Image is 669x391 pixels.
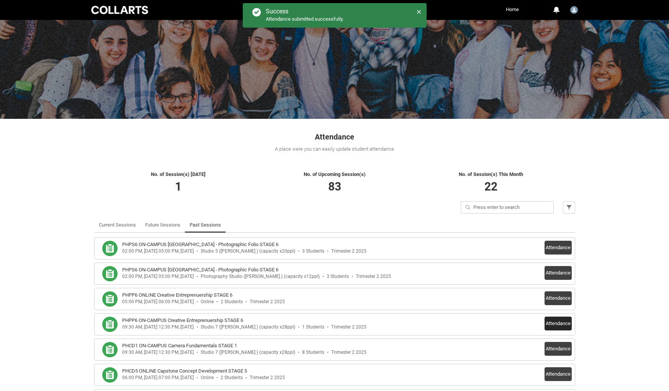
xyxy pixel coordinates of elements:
div: 8 Students [302,350,324,355]
div: Trimester 2 2025 [331,324,366,330]
div: Photography Studio ([PERSON_NAME].) (capacity x12ppl) [201,274,320,279]
div: 09:30 AM, [DATE] 12:30 PM, [DATE] [122,350,194,355]
a: Future Sessions [145,217,180,233]
div: Online [201,299,214,305]
div: Trimester 2 2025 [250,375,285,381]
div: Trimester 2 2025 [331,350,366,355]
a: Current Sessions [99,217,136,233]
h3: PHPS6 ON-CAMPUS Capstone - Photographic Folio STAGE 6 [122,266,278,274]
span: No. of Session(s) This Month [459,171,523,177]
button: Filter [563,201,575,214]
span: No. of Upcoming Session(s) [304,171,366,177]
div: 3 Students [327,274,349,279]
div: Trimester 2 2025 [356,274,391,279]
button: Attendance [545,291,572,305]
button: Attendance [545,266,572,280]
div: Success [266,8,343,15]
div: Online [201,375,214,381]
div: Trimester 2 2025 [331,248,366,254]
span: 1 [175,180,182,193]
div: 02:00 PM, [DATE] 05:00 PM, [DATE] [122,274,194,279]
div: 3 Students [302,248,324,254]
button: User Profile Christina.Simons [568,3,580,15]
h3: PHCD1 ON-CAMPUS Camera Fundamentals STAGE 1 [122,342,237,350]
button: Attendance [545,317,572,330]
div: 2 Students [221,299,243,305]
div: Studio 7 ([PERSON_NAME].) (capacity x28ppl) [201,350,295,355]
li: Future Sessions [141,217,185,233]
div: 02:00 PM, [DATE] 05:00 PM, [DATE] [122,248,194,254]
h3: PHCD5 ONLINE Capstone Concept Development STAGE 5 [122,367,247,375]
span: 22 [484,180,497,193]
div: 2 Students [221,375,243,381]
div: Trimester 2 2025 [250,299,285,305]
div: 1 Students [302,324,324,330]
button: Attendance [545,241,572,255]
li: Current Sessions [94,217,141,233]
h3: PHPP6 ON-CAMPUS Creative Entreprenuership STAGE 6 [122,317,243,324]
button: Attendance [545,342,572,356]
span: 83 [328,180,341,193]
h3: PHPP6 ONLINE Creative Entreprenuership STAGE 6 [122,291,232,299]
img: Christina.Simons [570,6,578,14]
div: 09:30 AM, [DATE] 12:30 PM, [DATE] [122,324,194,330]
span: Attendance [315,132,354,141]
div: A place were you can easily update student attendance [94,145,575,153]
span: No. of Session(s) [DATE] [151,171,206,177]
div: 06:00 PM, [DATE] 07:00 PM, [DATE] [122,375,194,381]
a: Past Sessions [190,217,221,233]
div: 05:00 PM, [DATE] 06:00 PM, [DATE] [122,299,194,305]
button: Attendance [545,367,572,381]
input: Press enter to search [461,201,554,214]
h3: PHPS6 ON-CAMPUS Capstone - Photographic Folio STAGE 6 [122,241,278,248]
span: Attendance submitted successfully. [266,16,343,22]
a: Home [504,4,521,15]
div: Studio 5 ([PERSON_NAME].) (capacity x20ppl) [201,248,295,254]
div: Studio 7 ([PERSON_NAME].) (capacity x28ppl) [201,324,295,330]
li: Past Sessions [185,217,226,233]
